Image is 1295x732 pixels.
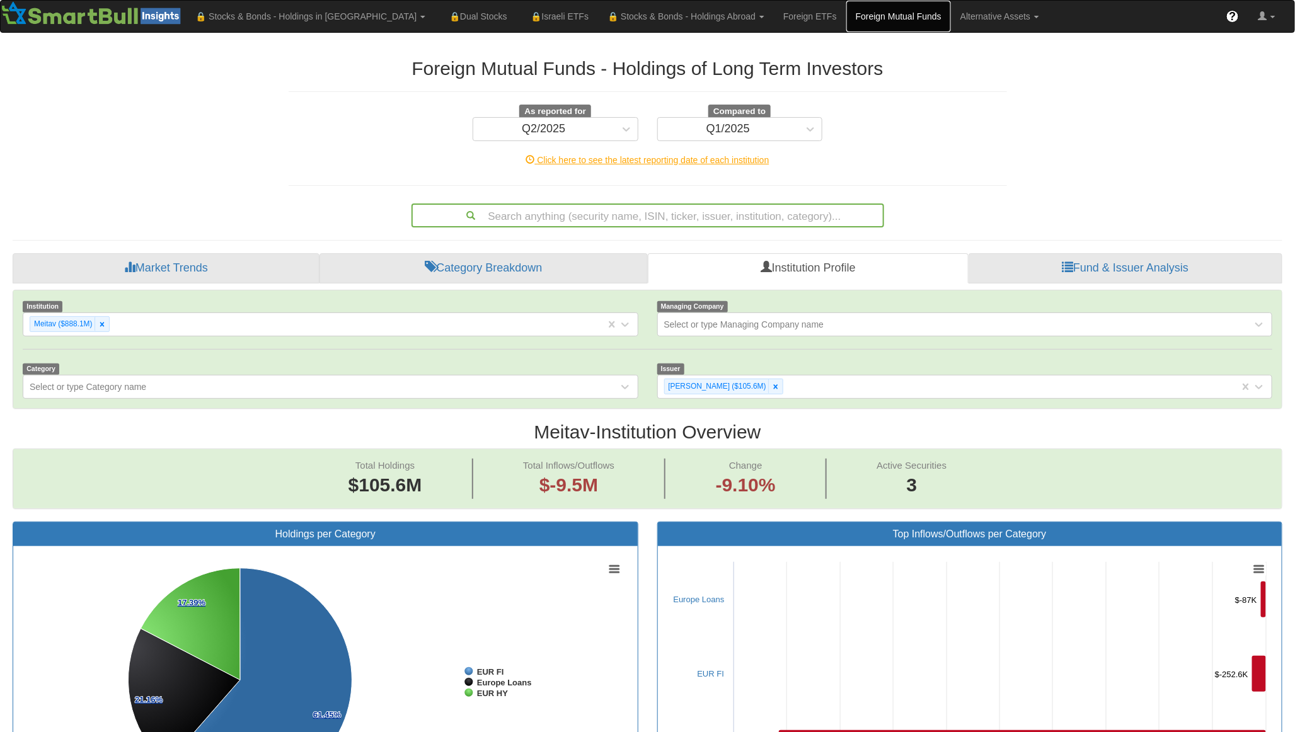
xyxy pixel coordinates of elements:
span: Category [23,363,59,374]
a: Market Trends [13,253,319,283]
span: Compared to [708,105,771,118]
div: Search anything (security name, ISIN, ticker, issuer, institution, category)... [413,205,883,226]
a: Foreign ETFs [774,1,846,32]
span: Change [729,460,763,471]
span: Institution [23,301,62,312]
span: Managing Company [657,301,728,312]
tspan: EUR HY [477,689,508,698]
tspan: 61.45% [313,710,342,719]
a: 🔒Israeli ETFs [517,1,598,32]
h2: Foreign Mutual Funds - Holdings of Long Term Investors [289,58,1007,79]
h3: Top Inflows/Outflows per Category [667,529,1273,540]
span: As reported for [519,105,591,118]
a: Alternative Assets [951,1,1049,32]
img: Smartbull [1,1,186,26]
span: 3 [877,472,947,499]
span: $-9.5M [539,474,598,495]
a: 🔒Dual Stocks [435,1,516,32]
span: Issuer [657,363,685,374]
a: Institution Profile [648,253,968,283]
div: [PERSON_NAME] ($105.6M) [665,379,768,394]
a: Europe Loans [674,595,725,604]
div: Meitav ($888.1M) [30,317,95,331]
h2: Meitav - Institution Overview [13,421,1282,442]
h3: Holdings per Category [23,529,628,540]
span: Total Inflows/Outflows [523,460,614,471]
div: Q2/2025 [522,123,565,135]
a: EUR FI [698,669,725,678]
div: Q1/2025 [706,123,750,135]
tspan: Europe Loans [477,678,532,687]
span: Active Securities [877,460,947,471]
span: -9.10% [716,472,776,499]
span: ? [1229,10,1236,23]
div: Select or type Category name [30,380,146,393]
tspan: 17.39% [178,598,206,607]
a: Foreign Mutual Funds [846,1,951,32]
span: $105.6M [348,474,422,495]
a: ? [1217,1,1248,32]
a: 🔒 Stocks & Bonds - Holdings Abroad [598,1,774,32]
tspan: $-252.6K [1215,670,1248,679]
a: Category Breakdown [319,253,648,283]
span: Total Holdings [355,460,415,471]
tspan: $-87K [1235,595,1257,605]
div: Select or type Managing Company name [664,318,824,331]
div: Click here to see the latest reporting date of each institution [279,154,1016,166]
tspan: EUR FI [477,667,504,677]
a: 🔒 Stocks & Bonds - Holdings in [GEOGRAPHIC_DATA] [186,1,435,32]
a: Fund & Issuer Analysis [969,253,1282,283]
tspan: 21.16% [135,695,163,704]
